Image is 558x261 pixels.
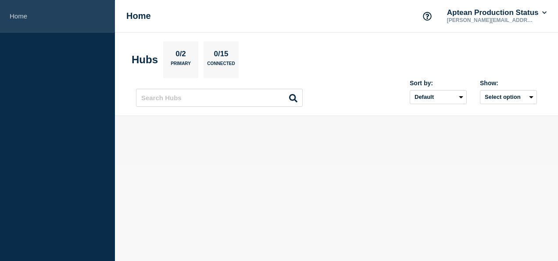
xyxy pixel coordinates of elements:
p: [PERSON_NAME][EMAIL_ADDRESS][DOMAIN_NAME] [445,17,537,23]
h2: Hubs [132,54,158,66]
div: Sort by: [410,80,467,87]
p: Primary [171,61,191,70]
button: Aptean Production Status [445,8,548,17]
div: Show: [480,80,537,87]
select: Sort by [410,90,467,104]
p: 0/15 [211,50,232,61]
button: Select option [480,90,537,104]
button: Support [418,7,436,25]
p: Connected [207,61,235,70]
input: Search Hubs [136,89,303,107]
h1: Home [126,11,151,21]
p: 0/2 [172,50,190,61]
